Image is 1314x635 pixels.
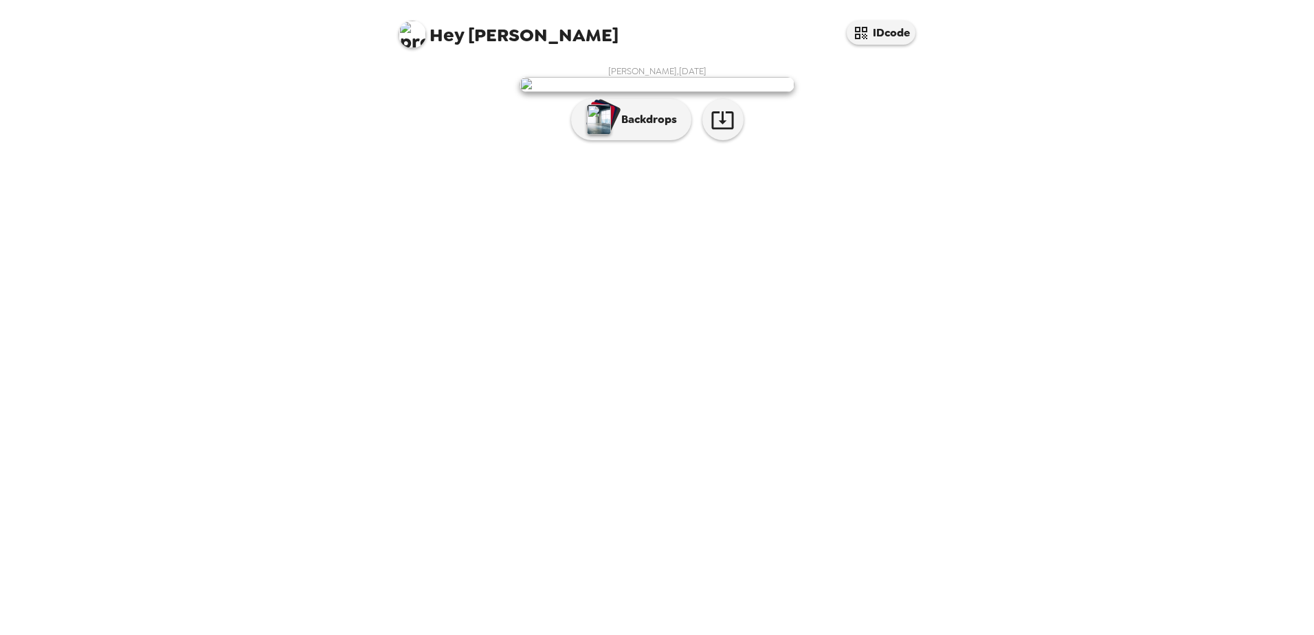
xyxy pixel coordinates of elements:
img: user [520,77,794,92]
button: IDcode [847,21,915,45]
span: [PERSON_NAME] , [DATE] [608,65,706,77]
img: profile pic [399,21,426,48]
span: [PERSON_NAME] [399,14,619,45]
p: Backdrops [614,111,677,128]
button: Backdrops [571,99,691,140]
span: Hey [430,23,464,47]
